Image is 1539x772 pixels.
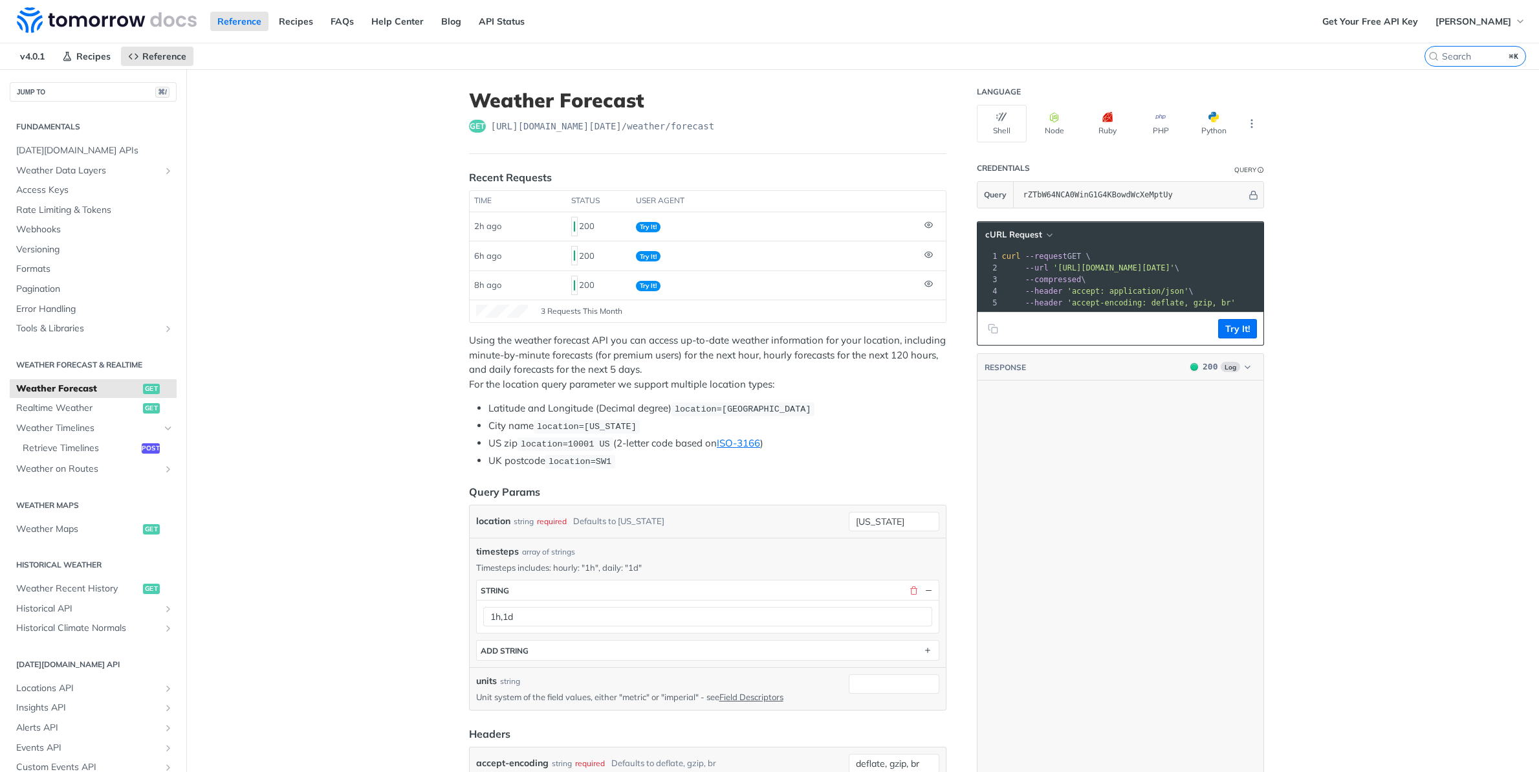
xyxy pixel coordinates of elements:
[10,359,177,371] h2: Weather Forecast & realtime
[571,215,626,237] div: 200
[10,82,177,102] button: JUMP TO⌘/
[16,402,140,415] span: Realtime Weather
[549,457,611,467] span: location=SW1
[500,676,520,687] div: string
[573,512,664,531] div: Defaults to [US_STATE]
[1218,319,1257,338] button: Try It!
[10,300,177,319] a: Error Handling
[16,602,160,615] span: Historical API
[491,120,715,133] span: https://api.tomorrow.io/v4/weather/forecast
[17,7,197,33] img: Tomorrow.io Weather API Docs
[10,201,177,220] a: Rate Limiting & Tokens
[16,523,140,536] span: Weather Maps
[522,546,575,558] div: array of strings
[16,164,160,177] span: Weather Data Layers
[16,223,173,236] span: Webhooks
[574,280,575,291] span: 200
[10,500,177,511] h2: Weather Maps
[1428,51,1439,61] svg: Search
[1067,298,1236,307] span: 'accept-encoding: deflate, gzip, br'
[476,512,510,531] label: location
[16,463,160,476] span: Weather on Routes
[16,283,173,296] span: Pagination
[469,120,486,133] span: get
[323,12,361,31] a: FAQs
[984,189,1007,201] span: Query
[476,545,519,558] span: timesteps
[476,674,497,688] label: units
[675,404,811,414] span: location=[GEOGRAPHIC_DATA]
[10,240,177,259] a: Versioning
[16,701,160,714] span: Insights API
[1234,165,1256,175] div: Query
[16,422,160,435] span: Weather Timelines
[631,191,920,212] th: user agent
[977,105,1027,142] button: Shell
[977,274,999,285] div: 3
[470,191,567,212] th: time
[10,220,177,239] a: Webhooks
[10,520,177,539] a: Weather Mapsget
[10,280,177,299] a: Pagination
[16,382,140,395] span: Weather Forecast
[10,259,177,279] a: Formats
[514,512,534,531] div: string
[13,47,52,66] span: v4.0.1
[16,622,160,635] span: Historical Climate Normals
[10,579,177,599] a: Weather Recent Historyget
[210,12,268,31] a: Reference
[1002,287,1194,296] span: \
[1435,16,1511,27] span: [PERSON_NAME]
[163,683,173,694] button: Show subpages for Locations API
[143,384,160,394] span: get
[1315,12,1425,31] a: Get Your Free API Key
[537,512,567,531] div: required
[1002,263,1180,272] span: \
[481,646,529,656] div: ADD string
[474,221,501,231] span: 2h ago
[10,379,177,399] a: Weather Forecastget
[163,723,173,733] button: Show subpages for Alerts API
[16,263,173,276] span: Formats
[1189,105,1239,142] button: Python
[163,324,173,334] button: Show subpages for Tools & Libraries
[1002,275,1086,284] span: \
[488,454,946,469] li: UK postcode
[10,619,177,638] a: Historical Climate NormalsShow subpages for Historical Climate Normals
[977,297,999,309] div: 5
[571,245,626,267] div: 200
[1428,12,1533,31] button: [PERSON_NAME]
[476,562,939,573] p: Timesteps includes: hourly: "1h", daily: "1d"
[142,443,160,454] span: post
[574,250,575,261] span: 200
[16,742,160,755] span: Events API
[977,163,1030,173] div: Credentials
[163,604,173,614] button: Show subpages for Historical API
[541,305,622,317] span: 3 Requests This Month
[121,47,193,66] a: Reference
[1203,362,1217,371] span: 200
[10,419,177,438] a: Weather TimelinesHide subpages for Weather Timelines
[163,743,173,753] button: Show subpages for Events API
[10,659,177,670] h2: [DATE][DOMAIN_NAME] API
[469,484,540,500] div: Query Params
[163,703,173,713] button: Show subpages for Insights API
[143,584,160,594] span: get
[476,691,844,703] p: Unit system of the field values, either "metric" or "imperial" - see
[155,87,169,98] span: ⌘/
[10,161,177,181] a: Weather Data LayersShow subpages for Weather Data Layers
[985,229,1042,240] span: cURL Request
[76,50,111,62] span: Recipes
[1136,105,1186,142] button: PHP
[977,262,999,274] div: 2
[10,698,177,718] a: Insights APIShow subpages for Insights API
[143,524,160,535] span: get
[1258,167,1264,173] i: Information
[537,422,637,432] span: location=[US_STATE]
[477,580,939,600] button: string
[1221,362,1240,372] span: Log
[16,439,177,458] a: Retrieve Timelinespost
[1247,188,1260,201] button: Hide
[469,333,946,392] p: Using the weather forecast API you can access up-to-date weather information for your location, i...
[16,682,160,695] span: Locations API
